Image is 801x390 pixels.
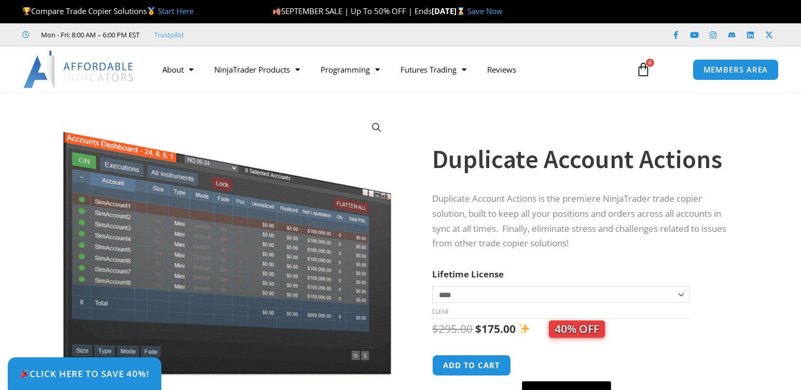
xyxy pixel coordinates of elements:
a: Futures Trading [390,58,477,81]
span: SEPTEMBER SALE | Up To 50% OFF | Ends [272,6,432,16]
img: Screenshot 2024-08-26 15414455555 [60,110,394,375]
img: 🥇 [147,7,155,15]
nav: Menu [152,58,625,81]
a: 🎉Click Here to save 40%! [8,357,161,390]
strong: [DATE] [432,6,467,16]
iframe: Secure express checkout frame [520,353,613,378]
img: 🍂 [273,7,281,15]
img: 🏆 [23,7,31,15]
h1: Duplicate Account Actions [432,141,735,177]
a: MEMBERS AREA [693,59,779,80]
bdi: 295.00 [432,322,473,336]
a: 0 [620,54,666,85]
a: Programming [310,58,390,81]
a: Trustpilot [154,29,184,41]
a: Save Now [467,6,503,16]
a: About [152,58,204,81]
span: Compare Trade Copier Solutions [22,6,194,16]
p: Duplicate Account Actions is the premiere NinjaTrader trade copier solution, built to keep all yo... [432,191,735,252]
a: Start Here [158,6,194,16]
span: MEMBERS AREA [703,66,768,74]
label: Lifetime License [432,268,504,280]
bdi: 175.00 [475,322,516,336]
span: 0 [646,59,654,67]
a: Clear options [432,308,448,315]
img: LogoAI | Affordable Indicators – NinjaTrader [23,51,135,88]
a: View full-screen image gallery [367,118,386,137]
span: Click Here to save 40%! [20,369,149,378]
img: ✨ [519,323,530,334]
img: ⌛ [457,7,465,15]
a: NinjaTrader Products [204,58,310,81]
span: Mon - Fri: 8:00 AM – 6:00 PM EST [38,29,140,41]
span: 40% OFF [549,321,605,338]
a: Reviews [477,58,527,81]
span: $ [432,322,438,336]
img: 🎉 [20,369,29,378]
button: Add to cart [432,355,511,376]
span: $ [475,322,481,336]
